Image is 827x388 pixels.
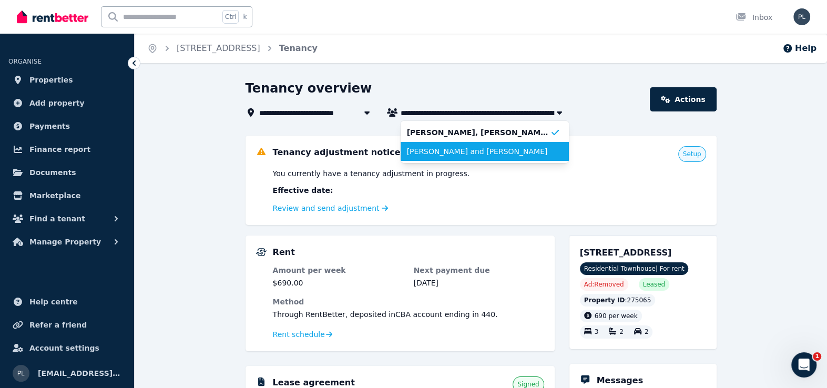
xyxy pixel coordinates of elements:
[29,120,70,132] span: Payments
[273,168,470,179] span: You currently have a tenancy adjustment in progress.
[619,329,624,336] span: 2
[8,338,126,359] a: Account settings
[29,236,101,248] span: Manage Property
[273,329,325,340] span: Rent schedule
[8,139,126,160] a: Finance report
[13,365,29,382] img: plmarkt@gmail.com
[8,58,42,65] span: ORGANISE
[273,265,403,275] dt: Amount per week
[580,262,689,275] span: Residential Townhouse | For rent
[273,278,403,288] dd: $690.00
[597,374,643,387] h5: Messages
[407,127,550,138] span: [PERSON_NAME], [PERSON_NAME], [PERSON_NAME], and [PERSON_NAME]
[8,291,126,312] a: Help centre
[8,231,126,252] button: Manage Property
[222,10,239,24] span: Ctrl
[584,280,624,289] span: Ad: Removed
[414,278,544,288] dd: [DATE]
[256,248,267,256] img: Rental Payments
[135,34,330,63] nav: Breadcrumb
[273,329,333,340] a: Rent schedule
[791,352,816,377] iframe: Intercom live chat
[29,189,80,202] span: Marketplace
[38,367,121,380] span: [EMAIL_ADDRESS][DOMAIN_NAME]
[273,246,295,259] h5: Rent
[643,280,665,289] span: Leased
[650,87,716,111] a: Actions
[8,185,126,206] a: Marketplace
[8,314,126,335] a: Refer a friend
[736,12,772,23] div: Inbox
[8,208,126,229] button: Find a tenant
[29,319,87,331] span: Refer a friend
[407,146,550,157] span: [PERSON_NAME] and [PERSON_NAME]
[793,8,810,25] img: plmarkt@gmail.com
[246,80,372,97] h1: Tenancy overview
[273,146,401,159] h5: Tenancy adjustment notice
[580,294,656,307] div: : 275065
[8,93,126,114] a: Add property
[29,212,85,225] span: Find a tenant
[29,295,78,308] span: Help centre
[645,329,649,336] span: 2
[8,116,126,137] a: Payments
[243,13,247,21] span: k
[29,97,85,109] span: Add property
[29,143,90,156] span: Finance report
[29,166,76,179] span: Documents
[683,150,701,158] span: Setup
[782,42,816,55] button: Help
[8,69,126,90] a: Properties
[29,342,99,354] span: Account settings
[414,265,544,275] dt: Next payment due
[273,204,389,212] a: Review and send adjustment
[813,352,821,361] span: 1
[580,248,672,258] span: [STREET_ADDRESS]
[273,310,498,319] span: Through RentBetter , deposited in CBA account ending in 440 .
[595,329,599,336] span: 3
[29,74,73,86] span: Properties
[595,312,638,320] span: 690 per week
[273,185,333,196] span: Effective date :
[17,9,88,25] img: RentBetter
[8,162,126,183] a: Documents
[177,43,260,53] a: [STREET_ADDRESS]
[584,296,625,304] span: Property ID
[273,297,544,307] dt: Method
[279,43,318,53] a: Tenancy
